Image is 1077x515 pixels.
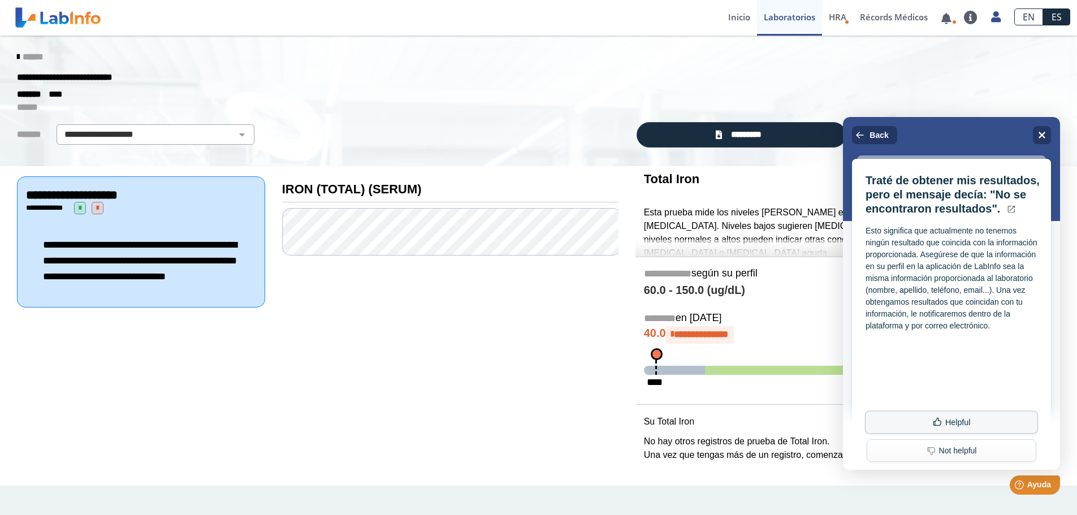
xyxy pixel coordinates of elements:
[644,284,1052,297] h4: 60.0 - 150.0 (ug/dL)
[644,326,1052,343] h4: 40.0
[644,172,699,186] b: Total Iron
[644,415,1052,429] p: Su Total Iron
[843,117,1060,470] iframe: Help widget
[644,267,1052,280] h5: según su perfil
[644,206,1052,260] p: Esta prueba mide los niveles [PERSON_NAME] en la sangre para diagnosticar diversos tipos de [MEDI...
[282,182,422,196] b: IRON (TOTAL) (SERUM)
[644,435,1052,462] p: No hay otros registros de prueba de Total Iron. Una vez que tengas más de un registro, comenzarás...
[1043,8,1070,25] a: ES
[1014,8,1043,25] a: EN
[829,11,846,23] span: HRA
[976,471,1065,503] iframe: Help widget launcher
[644,312,1052,325] h5: en [DATE]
